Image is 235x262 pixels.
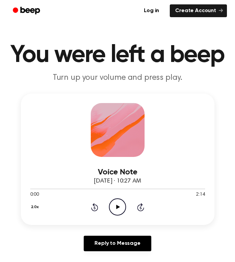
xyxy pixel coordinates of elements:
span: [DATE] · 10:27 AM [94,178,141,184]
a: Beep [8,4,46,18]
span: 0:00 [30,191,39,198]
h1: You were left a beep [8,43,227,67]
a: Create Account [170,4,227,17]
a: Log in [137,3,166,19]
a: Reply to Message [84,236,151,251]
h3: Voice Note [30,168,205,177]
span: 2:14 [196,191,205,198]
p: Turn up your volume and press play. [8,73,227,83]
button: 2.0x [30,201,41,213]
